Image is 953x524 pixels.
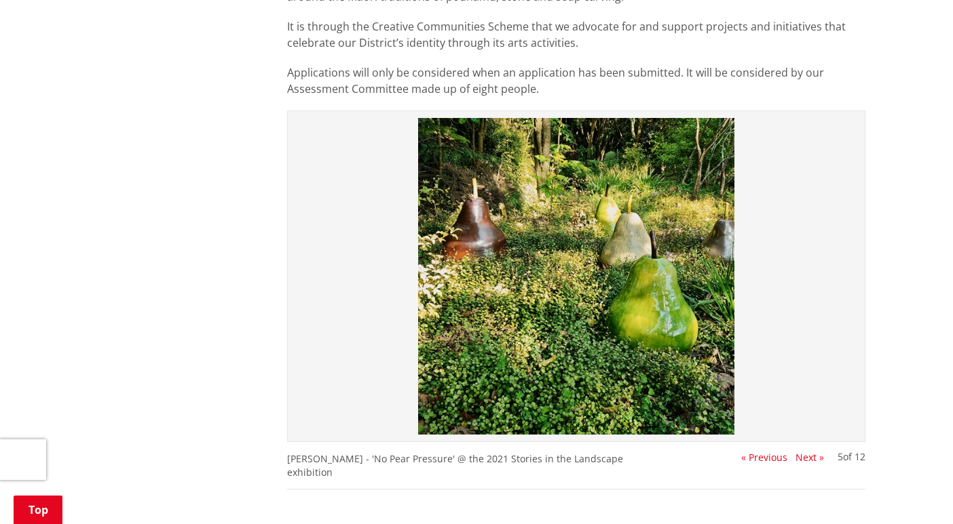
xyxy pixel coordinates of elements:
img: Catherine Vowles - No Pear Pressure 20211102_172013_10 [295,118,858,435]
span: 5 [838,450,843,463]
p: [PERSON_NAME] - 'No Pear Pressure' @ the 2021 Stories in the Landscape exhibition [287,452,669,479]
iframe: Messenger Launcher [891,467,939,516]
div: of 12 [838,452,865,462]
p: Applications will only be considered when an application has been submitted. It will be considere... [287,64,865,97]
a: Top [14,496,62,524]
button: « Previous [741,452,787,463]
p: It is through the Creative Communities Scheme that we advocate for and support projects and initi... [287,18,865,51]
button: Next » [796,452,824,463]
